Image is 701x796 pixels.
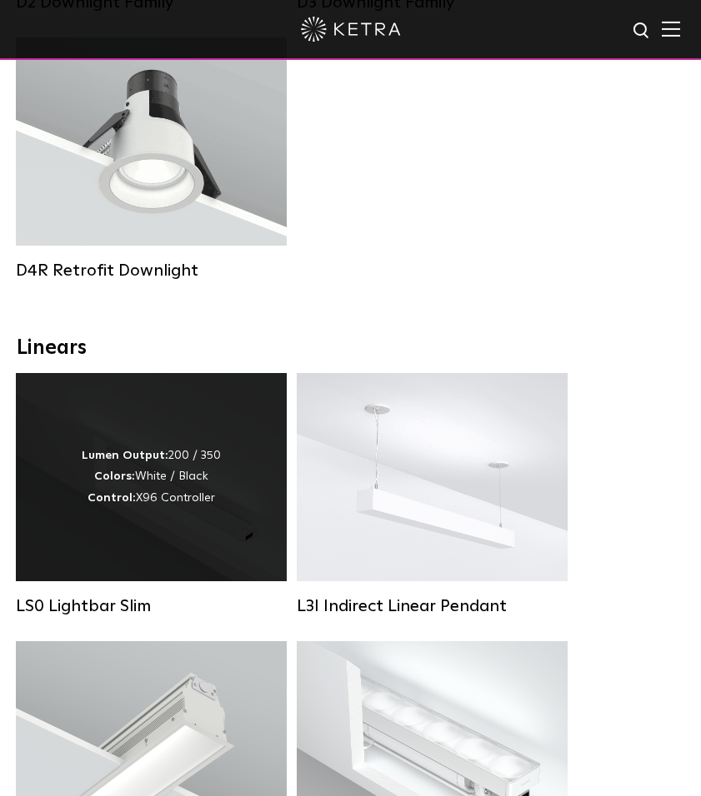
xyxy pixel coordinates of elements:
div: D4R Retrofit Downlight [16,261,287,281]
img: Hamburger%20Nav.svg [662,21,680,37]
a: LS0 Lightbar Slim Lumen Output:200 / 350Colors:White / BlackControl:X96 Controller [16,373,287,616]
div: LS0 Lightbar Slim [16,596,287,616]
strong: Lumen Output: [82,450,168,461]
a: D4R Retrofit Downlight Lumen Output:800Colors:White / BlackBeam Angles:15° / 25° / 40° / 60°Watta... [16,37,287,281]
a: L3I Indirect Linear Pendant Lumen Output:400 / 600 / 800 / 1000Housing Colors:White / BlackContro... [297,373,568,616]
img: ketra-logo-2019-white [301,17,401,42]
div: Linears [17,336,684,361]
strong: Control: [88,492,136,504]
strong: Colors: [94,470,135,482]
img: search icon [632,21,653,42]
div: L3I Indirect Linear Pendant [297,596,568,616]
div: 200 / 350 White / Black X96 Controller [82,445,221,509]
